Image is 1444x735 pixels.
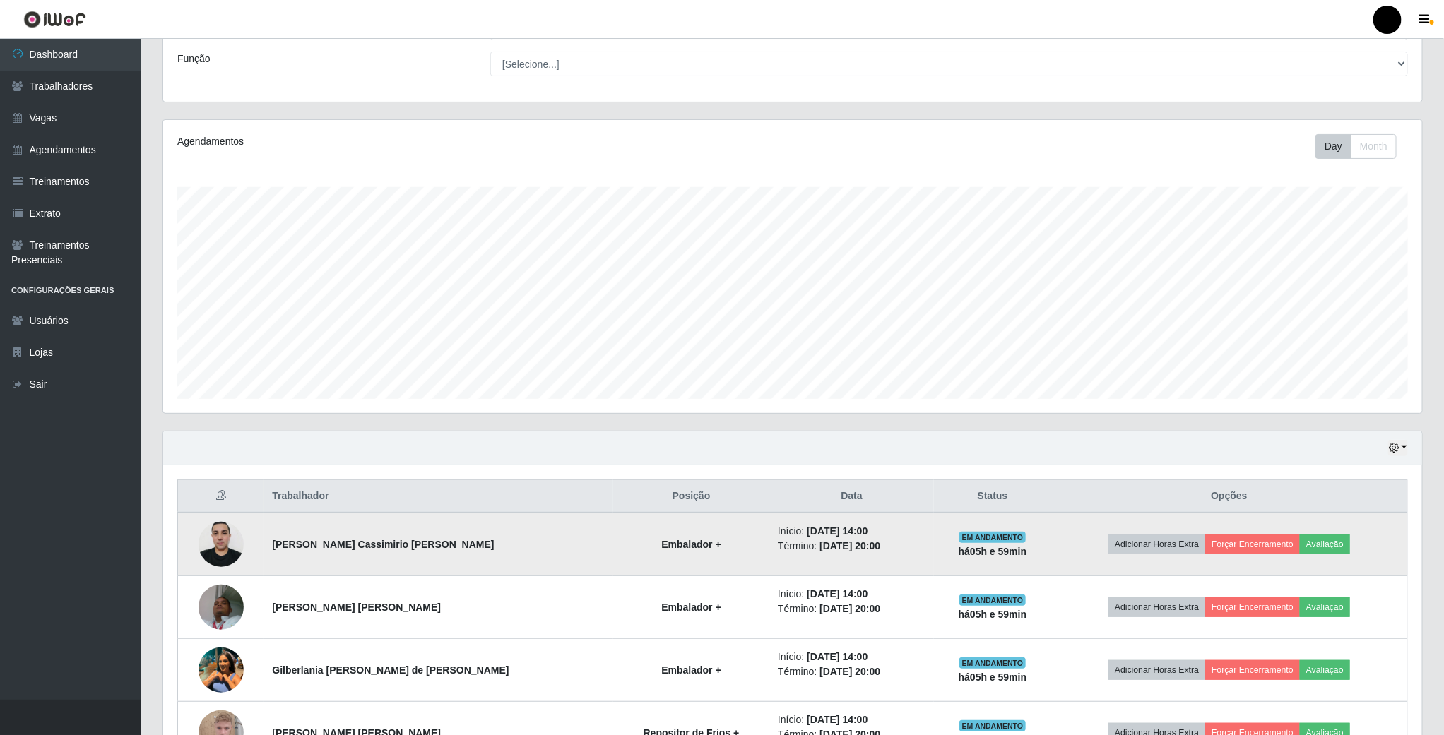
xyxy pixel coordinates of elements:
[272,539,494,550] strong: [PERSON_NAME] Cassimirio [PERSON_NAME]
[1205,660,1300,680] button: Forçar Encerramento
[199,514,244,574] img: 1730211202642.jpeg
[934,480,1051,513] th: Status
[661,602,721,613] strong: Embalador +
[1315,134,1397,159] div: First group
[959,546,1027,557] strong: há 05 h e 59 min
[819,603,880,614] time: [DATE] 20:00
[778,650,925,664] li: Início:
[272,664,509,676] strong: Gilberlania [PERSON_NAME] de [PERSON_NAME]
[23,11,86,28] img: CoreUI Logo
[819,540,880,551] time: [DATE] 20:00
[272,602,441,613] strong: [PERSON_NAME] [PERSON_NAME]
[1108,597,1205,617] button: Adicionar Horas Extra
[807,525,868,537] time: [DATE] 14:00
[807,588,868,599] time: [DATE] 14:00
[778,602,925,616] li: Término:
[1300,597,1350,617] button: Avaliação
[807,651,868,662] time: [DATE] 14:00
[807,714,868,725] time: [DATE] 14:00
[199,640,244,700] img: 1743734642205.jpeg
[264,480,613,513] th: Trabalhador
[199,577,244,637] img: 1710168469297.jpeg
[1051,480,1407,513] th: Opções
[613,480,769,513] th: Posição
[959,720,1026,731] span: EM ANDAMENTO
[1300,534,1350,554] button: Avaliação
[959,657,1026,669] span: EM ANDAMENTO
[778,539,925,554] li: Término:
[1205,534,1300,554] button: Forçar Encerramento
[778,664,925,679] li: Término:
[1108,660,1205,680] button: Adicionar Horas Extra
[769,480,934,513] th: Data
[1205,597,1300,617] button: Forçar Encerramento
[177,134,677,149] div: Agendamentos
[959,594,1026,606] span: EM ANDAMENTO
[1300,660,1350,680] button: Avaliação
[778,712,925,727] li: Início:
[778,524,925,539] li: Início:
[661,539,721,550] strong: Embalador +
[661,664,721,676] strong: Embalador +
[1315,134,1351,159] button: Day
[1351,134,1397,159] button: Month
[778,587,925,602] li: Início:
[1108,534,1205,554] button: Adicionar Horas Extra
[959,609,1027,620] strong: há 05 h e 59 min
[959,671,1027,683] strong: há 05 h e 59 min
[177,52,211,66] label: Função
[819,666,880,677] time: [DATE] 20:00
[1315,134,1408,159] div: Toolbar with button groups
[959,532,1026,543] span: EM ANDAMENTO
